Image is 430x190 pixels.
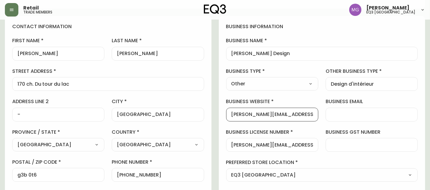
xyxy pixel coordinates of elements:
[326,68,418,75] label: other business type
[112,129,204,136] label: country
[112,159,204,166] label: phone number
[349,4,361,16] img: de8837be2a95cd31bb7c9ae23fe16153
[226,159,418,166] label: preferred store location
[226,98,318,105] label: business website
[326,129,418,136] label: business gst number
[226,68,318,75] label: business type
[204,4,226,14] img: logo
[326,98,418,105] label: business email
[12,129,104,136] label: province / state
[12,37,104,44] label: first name
[23,10,52,14] h5: trade members
[12,68,204,75] label: street address
[112,37,204,44] label: last name
[231,112,313,117] input: https://www.designshop.com
[226,23,418,30] h4: business information
[366,6,409,10] span: [PERSON_NAME]
[366,10,415,14] h5: eq3 [GEOGRAPHIC_DATA]
[12,159,104,166] label: postal / zip code
[226,129,318,136] label: business license number
[12,98,104,105] label: address line 2
[112,98,204,105] label: city
[12,23,204,30] h4: contact information
[226,37,418,44] label: business name
[23,6,39,10] span: Retail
